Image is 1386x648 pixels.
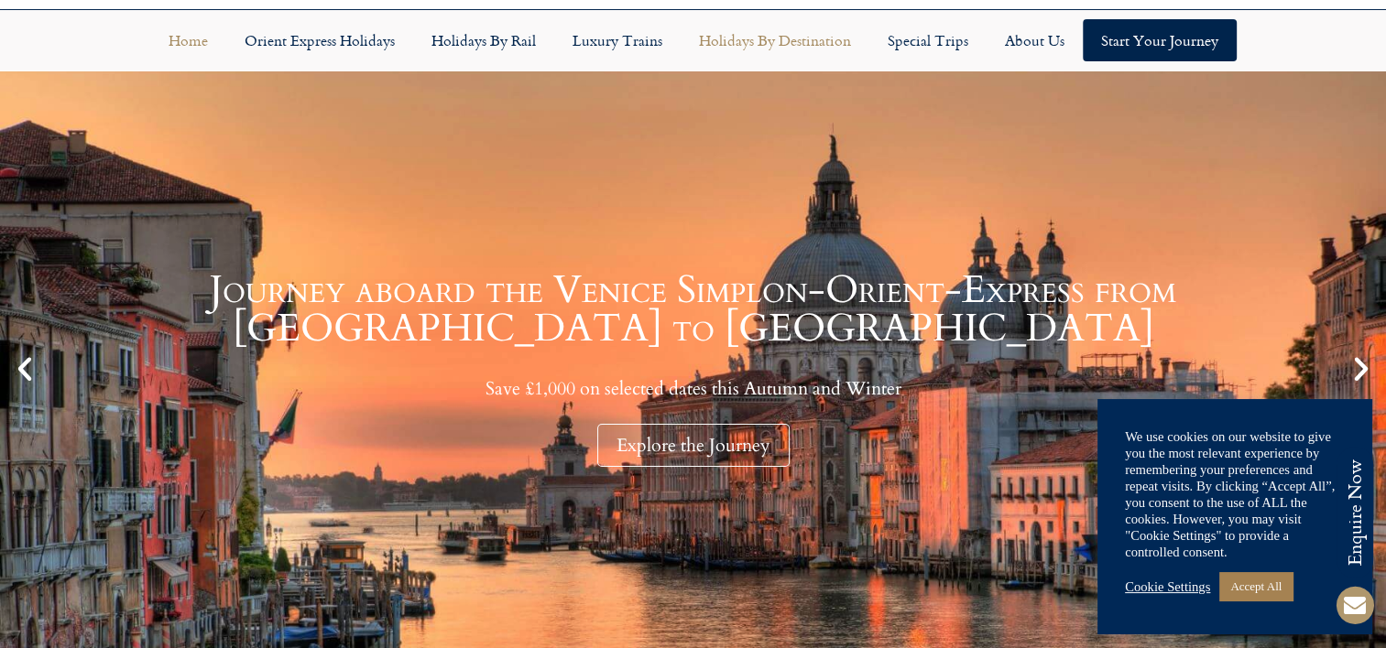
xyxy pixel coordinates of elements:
[1346,353,1377,384] div: Next slide
[554,19,681,61] a: Luxury Trains
[413,19,554,61] a: Holidays by Rail
[46,271,1340,348] h1: Journey aboard the Venice Simplon-Orient-Express from [GEOGRAPHIC_DATA] to [GEOGRAPHIC_DATA]
[226,19,413,61] a: Orient Express Holidays
[681,19,869,61] a: Holidays by Destination
[1125,578,1210,595] a: Cookie Settings
[150,19,226,61] a: Home
[9,353,40,384] div: Previous slide
[987,19,1083,61] a: About Us
[46,377,1340,400] p: Save £1,000 on selected dates this Autumn and Winter
[1219,572,1293,600] a: Accept All
[1083,19,1237,61] a: Start your Journey
[869,19,987,61] a: Special Trips
[597,424,790,467] div: Explore the Journey
[1125,428,1345,560] div: We use cookies on our website to give you the most relevant experience by remembering your prefer...
[9,19,1377,61] nav: Menu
